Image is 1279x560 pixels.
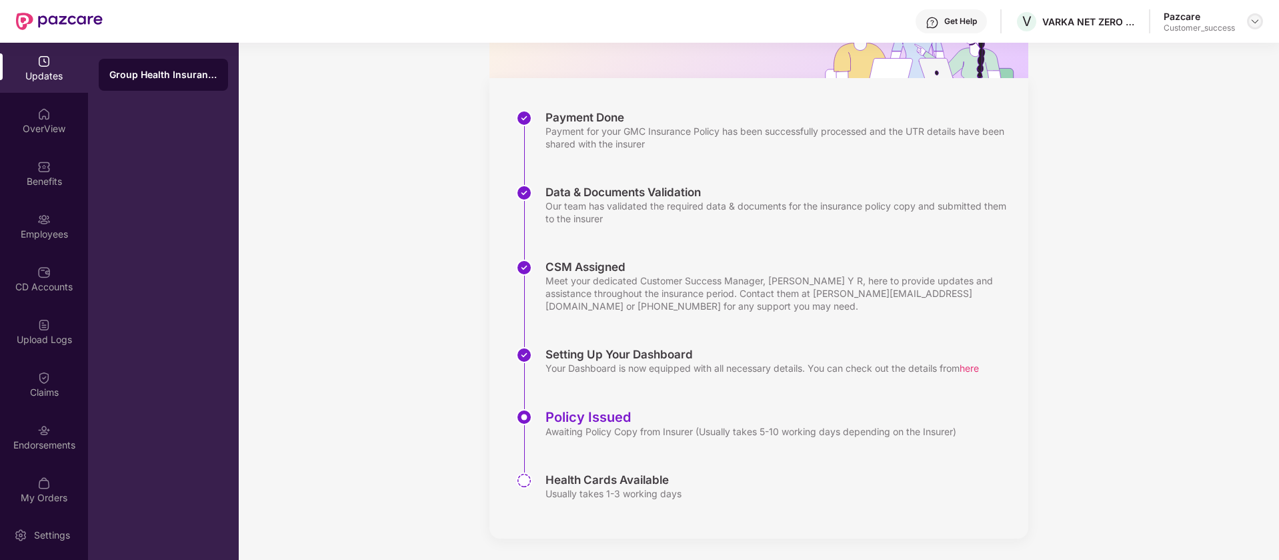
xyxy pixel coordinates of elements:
[37,477,51,490] img: svg+xml;base64,PHN2ZyBpZD0iTXlfT3JkZXJzIiBkYXRhLW5hbWU9Ik15IE9yZGVycyIgeG1sbnM9Imh0dHA6Ly93d3cudz...
[960,362,979,374] span: here
[545,185,1015,200] div: Data & Documents Validation
[545,125,1015,150] div: Payment for your GMC Insurance Policy has been successfully processed and the UTR details have be...
[1164,23,1235,33] div: Customer_success
[16,13,103,30] img: New Pazcare Logo
[545,362,979,374] div: Your Dashboard is now equipped with all necessary details. You can check out the details from
[1164,10,1235,23] div: Pazcare
[545,260,1015,274] div: CSM Assigned
[516,185,532,201] img: svg+xml;base64,PHN2ZyBpZD0iU3RlcC1Eb25lLTMyeDMyIiB4bWxucz0iaHR0cDovL3d3dy53My5vcmcvMjAwMC9zdmciIH...
[516,347,532,363] img: svg+xml;base64,PHN2ZyBpZD0iU3RlcC1Eb25lLTMyeDMyIiB4bWxucz0iaHR0cDovL3d3dy53My5vcmcvMjAwMC9zdmciIH...
[109,68,217,81] div: Group Health Insurance
[545,425,956,438] div: Awaiting Policy Copy from Insurer (Usually takes 5-10 working days depending on the Insurer)
[37,213,51,226] img: svg+xml;base64,PHN2ZyBpZD0iRW1wbG95ZWVzIiB4bWxucz0iaHR0cDovL3d3dy53My5vcmcvMjAwMC9zdmciIHdpZHRoPS...
[37,160,51,174] img: svg+xml;base64,PHN2ZyBpZD0iQmVuZWZpdHMiIHhtbG5zPSJodHRwOi8vd3d3LnczLm9yZy8yMDAwL3N2ZyIgd2lkdGg9Ij...
[545,110,1015,125] div: Payment Done
[37,424,51,437] img: svg+xml;base64,PHN2ZyBpZD0iRW5kb3JzZW1lbnRzIiB4bWxucz0iaHR0cDovL3d3dy53My5vcmcvMjAwMC9zdmciIHdpZH...
[545,473,682,487] div: Health Cards Available
[37,318,51,332] img: svg+xml;base64,PHN2ZyBpZD0iVXBsb2FkX0xvZ3MiIGRhdGEtbmFtZT0iVXBsb2FkIExvZ3MiIHhtbG5zPSJodHRwOi8vd3...
[545,409,956,425] div: Policy Issued
[516,260,532,276] img: svg+xml;base64,PHN2ZyBpZD0iU3RlcC1Eb25lLTMyeDMyIiB4bWxucz0iaHR0cDovL3d3dy53My5vcmcvMjAwMC9zdmciIH...
[37,107,51,121] img: svg+xml;base64,PHN2ZyBpZD0iSG9tZSIgeG1sbnM9Imh0dHA6Ly93d3cudzMub3JnLzIwMDAvc3ZnIiB3aWR0aD0iMjAiIG...
[1250,16,1260,27] img: svg+xml;base64,PHN2ZyBpZD0iRHJvcGRvd24tMzJ4MzIiIHhtbG5zPSJodHRwOi8vd3d3LnczLm9yZy8yMDAwL3N2ZyIgd2...
[926,16,939,29] img: svg+xml;base64,PHN2ZyBpZD0iSGVscC0zMngzMiIgeG1sbnM9Imh0dHA6Ly93d3cudzMub3JnLzIwMDAvc3ZnIiB3aWR0aD...
[1042,15,1136,28] div: VARKA NET ZERO ADVISORY PRIVATE LIMITED
[545,487,682,500] div: Usually takes 1-3 working days
[545,200,1015,225] div: Our team has validated the required data & documents for the insurance policy copy and submitted ...
[14,529,27,542] img: svg+xml;base64,PHN2ZyBpZD0iU2V0dGluZy0yMHgyMCIgeG1sbnM9Imh0dHA6Ly93d3cudzMub3JnLzIwMDAvc3ZnIiB3aW...
[37,266,51,279] img: svg+xml;base64,PHN2ZyBpZD0iQ0RfQWNjb3VudHMiIGRhdGEtbmFtZT0iQ0QgQWNjb3VudHMiIHhtbG5zPSJodHRwOi8vd3...
[516,473,532,489] img: svg+xml;base64,PHN2ZyBpZD0iU3RlcC1QZW5kaW5nLTMyeDMyIiB4bWxucz0iaHR0cDovL3d3dy53My5vcmcvMjAwMC9zdm...
[30,529,74,542] div: Settings
[545,274,1015,312] div: Meet your dedicated Customer Success Manager, [PERSON_NAME] Y R, here to provide updates and assi...
[37,371,51,384] img: svg+xml;base64,PHN2ZyBpZD0iQ2xhaW0iIHhtbG5zPSJodHRwOi8vd3d3LnczLm9yZy8yMDAwL3N2ZyIgd2lkdGg9IjIwIi...
[516,409,532,425] img: svg+xml;base64,PHN2ZyBpZD0iU3RlcC1BY3RpdmUtMzJ4MzIiIHhtbG5zPSJodHRwOi8vd3d3LnczLm9yZy8yMDAwL3N2Zy...
[545,347,979,362] div: Setting Up Your Dashboard
[37,55,51,68] img: svg+xml;base64,PHN2ZyBpZD0iVXBkYXRlZCIgeG1sbnM9Imh0dHA6Ly93d3cudzMub3JnLzIwMDAvc3ZnIiB3aWR0aD0iMj...
[944,16,977,27] div: Get Help
[516,110,532,126] img: svg+xml;base64,PHN2ZyBpZD0iU3RlcC1Eb25lLTMyeDMyIiB4bWxucz0iaHR0cDovL3d3dy53My5vcmcvMjAwMC9zdmciIH...
[1022,13,1032,29] span: V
